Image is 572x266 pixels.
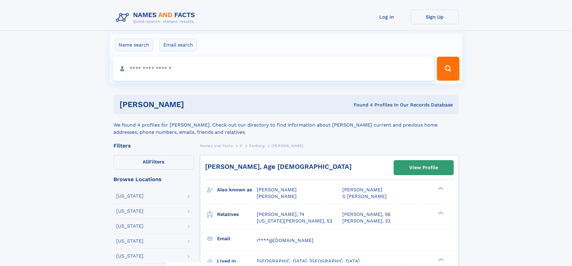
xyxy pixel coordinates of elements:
[257,258,360,264] span: [GEOGRAPHIC_DATA], [GEOGRAPHIC_DATA]
[257,187,297,193] span: [PERSON_NAME]
[437,57,459,81] button: Search Button
[342,193,387,199] span: S [PERSON_NAME]
[257,211,304,218] a: [PERSON_NAME], 74
[411,10,459,24] a: Sign Up
[205,163,352,170] a: [PERSON_NAME], Age [DEMOGRAPHIC_DATA]
[257,218,332,224] a: [US_STATE][PERSON_NAME], 53
[217,185,257,195] h3: Also known as
[115,39,153,51] label: Name search
[363,10,411,24] a: Log In
[113,155,194,169] label: Filters
[240,144,242,148] span: S
[113,114,459,136] div: We found 4 profiles for [PERSON_NAME]. Check out our directory to find information about [PERSON_...
[116,224,144,229] div: [US_STATE]
[116,194,144,199] div: [US_STATE]
[116,254,144,259] div: [US_STATE]
[437,187,444,190] div: ❯
[409,161,438,175] div: View Profile
[120,101,269,108] h1: [PERSON_NAME]
[113,10,200,26] img: Logo Names and Facts
[200,142,233,149] a: Names and Facts
[217,234,257,244] h3: Email
[437,258,444,262] div: ❯
[116,209,144,214] div: [US_STATE]
[342,211,391,218] a: [PERSON_NAME], 56
[342,218,390,224] a: [PERSON_NAME], 33
[113,143,194,148] div: Filters
[116,239,144,244] div: [US_STATE]
[113,57,434,81] input: search input
[257,193,297,199] span: [PERSON_NAME]
[437,211,444,215] div: ❯
[159,39,197,51] label: Email search
[113,177,194,182] div: Browse Locations
[271,144,304,148] span: [PERSON_NAME]
[342,187,382,193] span: [PERSON_NAME]
[249,142,265,149] a: Sanberg
[269,102,453,108] div: Found 4 Profiles In Our Records Database
[240,142,242,149] a: S
[143,159,149,165] span: All
[249,144,265,148] span: Sanberg
[394,160,453,175] a: View Profile
[217,209,257,220] h3: Relatives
